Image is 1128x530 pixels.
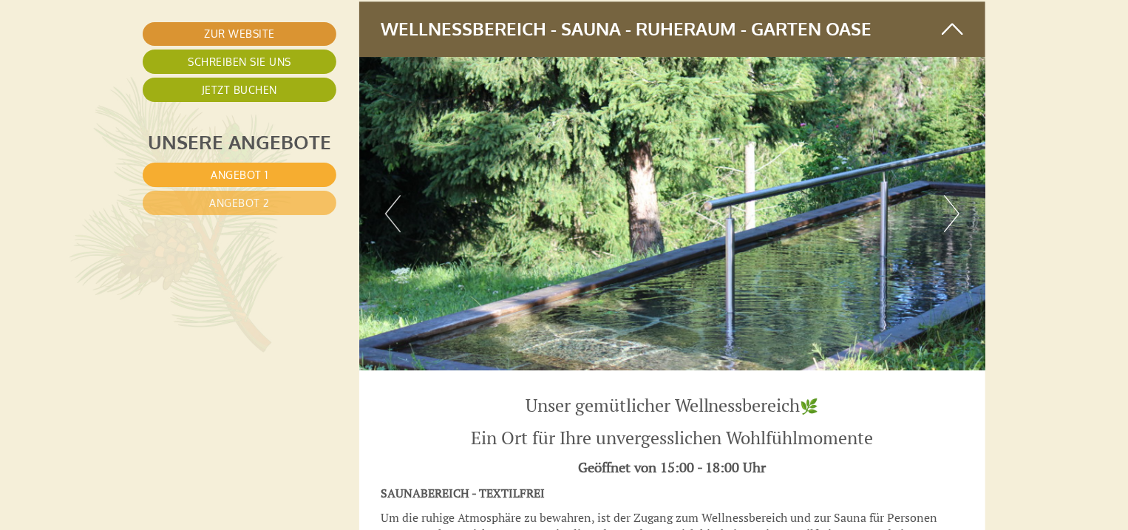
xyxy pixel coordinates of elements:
[801,396,819,416] span: 🌿
[333,41,571,86] div: Guten Tag, wie können wir Ihnen helfen?
[340,72,560,83] small: 12:54
[143,78,336,102] a: Jetzt buchen
[578,458,767,476] span: Geöffnet von 15:00 - 18:00 Uhr
[381,485,546,501] strong: SAUNABEREICH - TEXTILFREI
[340,44,560,55] div: Sie
[143,128,336,155] div: Unsere Angebote
[211,169,268,181] span: Angebot 1
[143,22,336,46] a: Zur Website
[944,195,959,232] button: Next
[526,393,801,417] span: Unser gemütlicher Wellnessbereich
[143,50,336,74] a: Schreiben Sie uns
[496,391,582,415] button: Senden
[359,1,986,56] div: Wellnessbereich - Sauna - Ruheraum - Garten Oase
[385,195,401,232] button: Previous
[209,197,270,209] span: Angebot 2
[265,12,319,37] div: [DATE]
[471,426,874,449] span: Ein Ort für Ihre unvergesslichen Wohlfühlmomente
